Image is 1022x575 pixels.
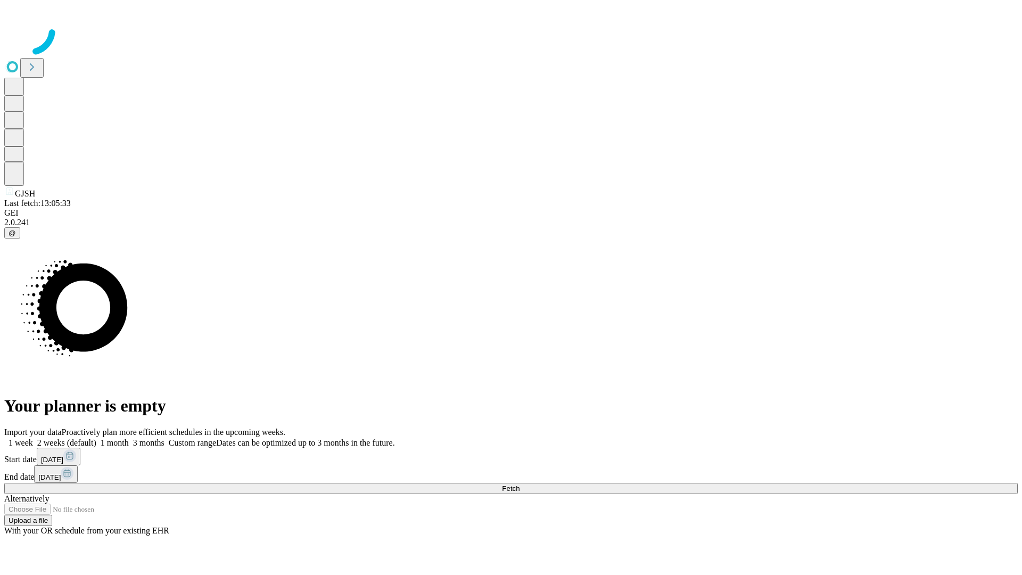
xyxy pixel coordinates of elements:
[4,218,1018,227] div: 2.0.241
[38,473,61,481] span: [DATE]
[9,229,16,237] span: @
[4,199,71,208] span: Last fetch: 13:05:33
[4,396,1018,416] h1: Your planner is empty
[4,227,20,239] button: @
[4,494,49,503] span: Alternatively
[502,484,520,492] span: Fetch
[37,448,80,465] button: [DATE]
[9,438,33,447] span: 1 week
[41,456,63,464] span: [DATE]
[15,189,35,198] span: GJSH
[216,438,394,447] span: Dates can be optimized up to 3 months in the future.
[169,438,216,447] span: Custom range
[62,428,285,437] span: Proactively plan more efficient schedules in the upcoming weeks.
[4,208,1018,218] div: GEI
[4,526,169,535] span: With your OR schedule from your existing EHR
[4,465,1018,483] div: End date
[4,483,1018,494] button: Fetch
[4,515,52,526] button: Upload a file
[133,438,164,447] span: 3 months
[34,465,78,483] button: [DATE]
[4,428,62,437] span: Import your data
[37,438,96,447] span: 2 weeks (default)
[4,448,1018,465] div: Start date
[101,438,129,447] span: 1 month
